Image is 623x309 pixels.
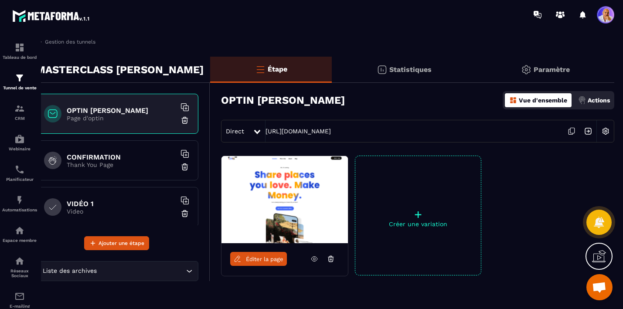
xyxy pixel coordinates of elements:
p: MASTERCLASS [PERSON_NAME] [36,61,204,78]
p: Page d'optin [67,115,176,122]
img: formation [14,42,25,53]
a: automationsautomationsEspace membre [2,219,37,249]
h6: OPTIN [PERSON_NAME] [67,106,176,115]
p: Vue d'ensemble [519,97,567,104]
span: Direct [226,128,244,135]
img: automations [14,134,25,144]
button: Ajouter une étape [84,236,149,250]
img: formation [14,103,25,114]
a: automationsautomationsWebinaire [2,127,37,158]
img: arrow-next.bcc2205e.svg [580,123,596,139]
img: stats.20deebd0.svg [377,65,387,75]
a: Ouvrir le chat [586,274,613,300]
p: Planificateur [2,177,37,182]
p: Thank You Page [67,161,176,168]
img: email [14,291,25,302]
p: Paramètre [534,65,570,74]
img: scheduler [14,164,25,175]
img: image [221,156,348,243]
h6: VIDÉO 1 [67,200,176,208]
img: automations [14,195,25,205]
a: Éditer la page [230,252,287,266]
img: trash [180,163,189,171]
p: Statistiques [389,65,432,74]
a: formationformationTableau de bord [2,36,37,66]
img: formation [14,73,25,83]
img: setting-gr.5f69749f.svg [521,65,531,75]
p: Webinaire [2,146,37,151]
img: bars-o.4a397970.svg [255,64,266,75]
span: Éditer la page [246,256,283,262]
img: trash [180,116,189,125]
p: E-mailing [2,304,37,309]
a: social-networksocial-networkRéseaux Sociaux [2,249,37,285]
a: automationsautomationsAutomatisations [2,188,37,219]
a: [URL][DOMAIN_NAME] [266,128,331,135]
img: logo [12,8,91,24]
span: Liste des archives [41,266,99,276]
p: + [355,208,481,221]
p: Tunnel de vente [2,85,37,90]
a: Gestion des tunnels [35,38,95,46]
p: Espace membre [2,238,37,243]
img: automations [14,225,25,236]
p: Automatisations [2,207,37,212]
img: actions.d6e523a2.png [578,96,586,104]
p: Réseaux Sociaux [2,268,37,278]
img: social-network [14,256,25,266]
p: Créer une variation [355,221,481,228]
img: setting-w.858f3a88.svg [597,123,614,139]
div: Search for option [35,261,198,281]
a: formationformationCRM [2,97,37,127]
input: Search for option [99,266,184,276]
h6: CONFIRMATION [67,153,176,161]
a: schedulerschedulerPlanificateur [2,158,37,188]
p: Video [67,208,176,215]
img: dashboard-orange.40269519.svg [509,96,517,104]
p: CRM [2,116,37,121]
a: formationformationTunnel de vente [2,66,37,97]
img: trash [180,209,189,218]
p: Tableau de bord [2,55,37,60]
p: Étape [268,65,287,73]
span: Ajouter une étape [99,239,144,248]
p: Actions [588,97,610,104]
h3: OPTIN [PERSON_NAME] [221,94,345,106]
